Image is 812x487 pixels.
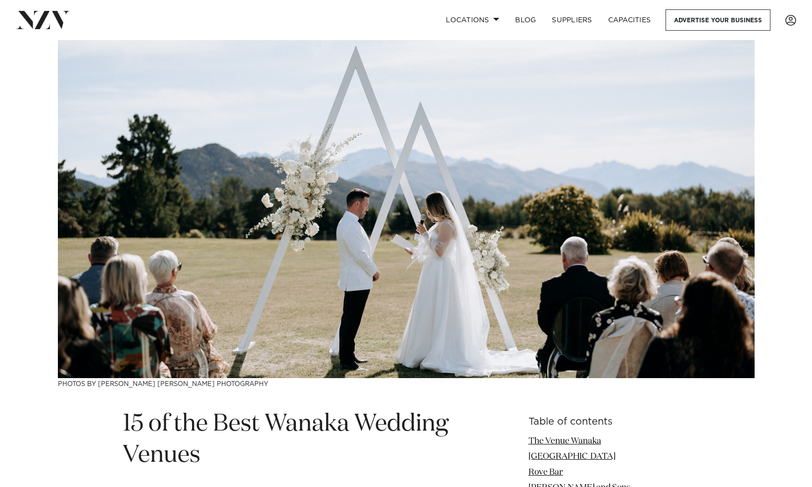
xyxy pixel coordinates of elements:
[528,437,601,445] a: The Venue Wanaka
[58,40,755,378] img: 15 of the Best Wanaka Wedding Venues
[507,9,544,31] a: BLOG
[528,417,690,427] h6: Table of contents
[528,452,616,461] a: [GEOGRAPHIC_DATA]
[544,9,600,31] a: SUPPLIERS
[438,9,507,31] a: Locations
[666,9,770,31] a: Advertise your business
[528,468,563,477] a: Rove Bar
[16,11,70,29] img: nzv-logo.png
[123,409,461,471] h1: 15 of the Best Wanaka Wedding Venues
[58,378,755,389] h3: Photos by [PERSON_NAME] [PERSON_NAME] Photography
[600,9,659,31] a: Capacities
